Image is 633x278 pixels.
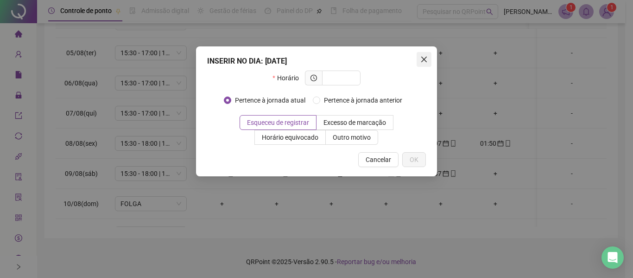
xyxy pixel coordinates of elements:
[323,119,386,126] span: Excesso de marcação
[366,155,391,165] span: Cancelar
[358,152,399,167] button: Cancelar
[262,134,318,141] span: Horário equivocado
[231,95,309,105] span: Pertence à jornada atual
[420,56,428,63] span: close
[417,52,431,67] button: Close
[310,75,317,81] span: clock-circle
[247,119,309,126] span: Esqueceu de registrar
[601,246,624,269] div: Open Intercom Messenger
[402,152,426,167] button: OK
[207,56,426,67] div: INSERIR NO DIA : [DATE]
[272,71,304,85] label: Horário
[333,134,371,141] span: Outro motivo
[320,95,406,105] span: Pertence à jornada anterior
